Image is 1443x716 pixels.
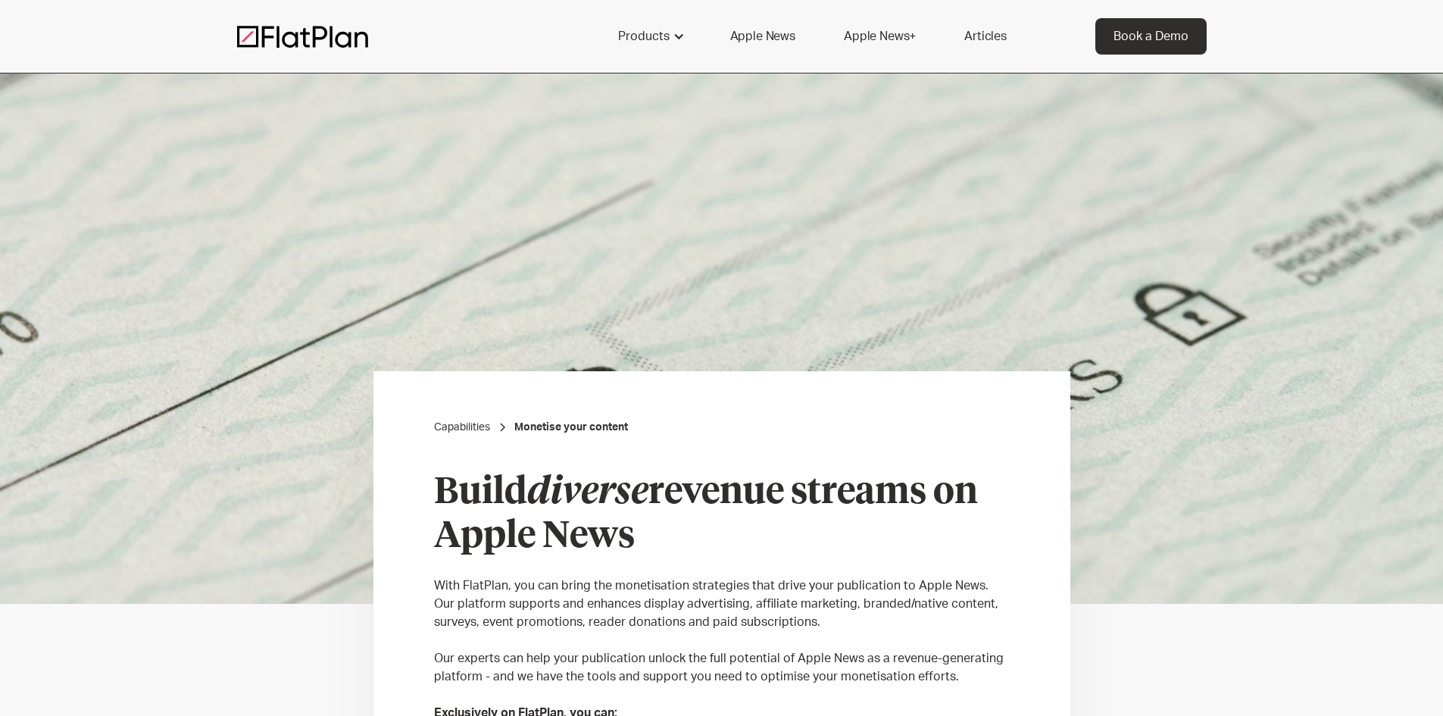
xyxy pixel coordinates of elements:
[600,18,700,55] div: Products
[1095,18,1207,55] a: Book a Demo
[434,649,1010,686] p: Our experts can help your publication unlock the full potential of Apple News as a revenue-genera...
[826,18,934,55] a: Apple News+
[434,420,490,435] a: Capabilities
[434,558,1010,577] p: ‍
[434,686,1010,704] p: ‍
[434,631,1010,649] p: ‍
[514,420,628,435] a: Monetise your content
[712,18,814,55] a: Apple News
[434,471,1010,558] h2: Build revenue streams on Apple News
[1113,27,1188,45] div: Book a Demo
[946,18,1025,55] a: Articles
[618,27,670,45] div: Products
[434,577,1010,631] p: With FlatPlan, you can bring the monetisation strategies that drive your publication to Apple New...
[527,474,648,511] em: diverse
